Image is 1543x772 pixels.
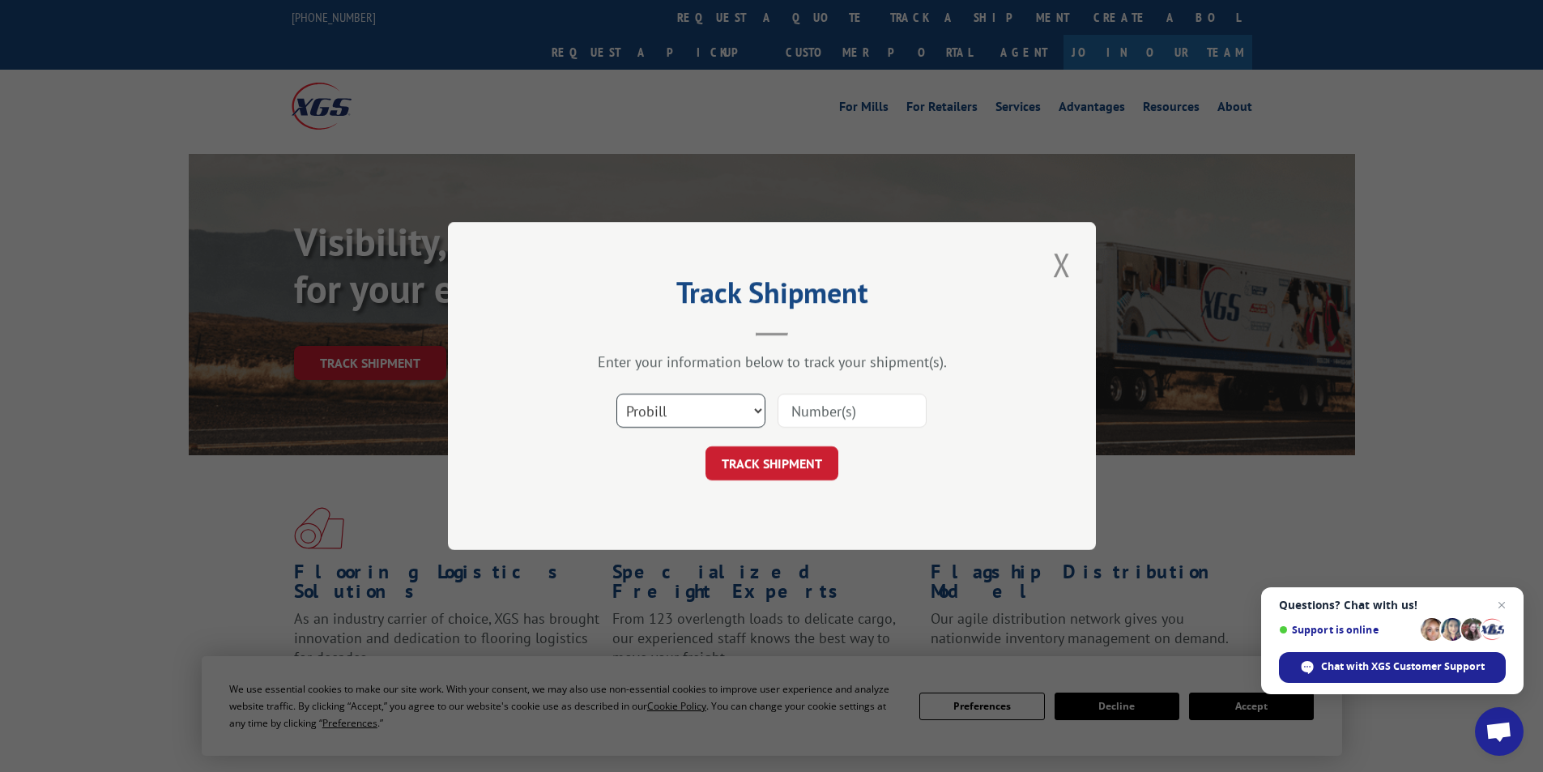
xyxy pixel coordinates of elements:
[778,394,927,428] input: Number(s)
[705,446,838,480] button: TRACK SHIPMENT
[1279,652,1506,683] span: Chat with XGS Customer Support
[529,281,1015,312] h2: Track Shipment
[1048,242,1076,287] button: Close modal
[1475,707,1524,756] a: Open chat
[1279,624,1415,636] span: Support is online
[1321,659,1485,674] span: Chat with XGS Customer Support
[1279,599,1506,612] span: Questions? Chat with us!
[529,352,1015,371] div: Enter your information below to track your shipment(s).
